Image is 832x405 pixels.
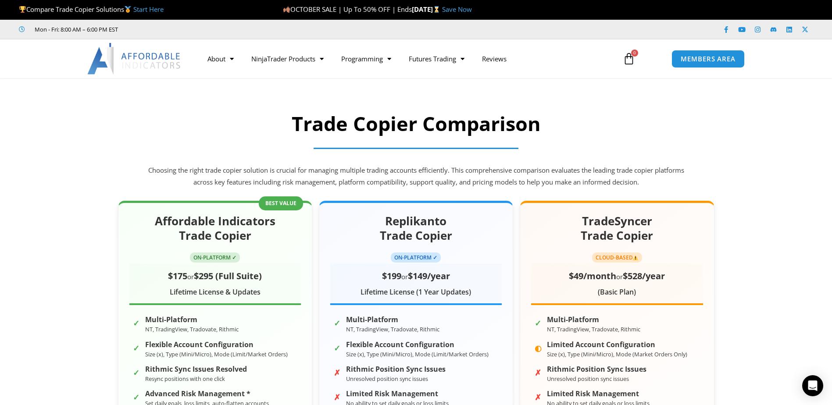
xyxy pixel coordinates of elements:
img: ⌛ [433,6,440,13]
span: $149/year [408,270,450,282]
a: About [199,49,243,69]
span: Mon - Fri: 8:00 AM – 6:00 PM EST [32,24,118,35]
a: MEMBERS AREA [671,50,745,68]
iframe: Customer reviews powered by Trustpilot [130,25,262,34]
strong: Flexible Account Configuration [346,341,489,349]
span: ✓ [133,390,141,398]
span: ✓ [334,316,342,324]
span: ✓ [133,341,141,349]
span: ✓ [133,316,141,324]
a: Reviews [473,49,515,69]
span: $199 [382,270,401,282]
img: ⚠ [633,255,638,260]
strong: Advanced Risk Management * [145,390,269,398]
strong: Flexible Account Configuration [145,341,288,349]
h2: Affordable Indicators Trade Copier [129,214,301,244]
span: $528/year [623,270,665,282]
span: OCTOBER SALE | Up To 50% OFF | Ends [283,5,412,14]
span: 0 [631,50,638,57]
h2: Replikanto Trade Copier [330,214,502,244]
small: NT, TradingView, Tradovate, Rithmic [547,325,640,333]
a: Save Now [442,5,472,14]
img: LogoAI | Affordable Indicators – NinjaTrader [87,43,182,75]
span: ✓ [334,341,342,349]
a: Programming [332,49,400,69]
small: Resync positions with one click [145,375,225,383]
span: ✗ [535,390,543,398]
small: NT, TradingView, Tradovate, Rithmic [346,325,439,333]
strong: Multi-Platform [145,316,239,324]
a: Futures Trading [400,49,473,69]
div: or [129,268,301,284]
span: Compare Trade Copier Solutions [19,5,164,14]
img: 🍂 [283,6,290,13]
strong: Rithmic Position Sync Issues [547,365,646,373]
span: ◐ [535,341,543,349]
span: ON-PLATFORM ✓ [391,252,441,263]
span: ✗ [535,366,543,373]
strong: Limited Risk Management [346,390,449,398]
span: ✓ [133,366,141,373]
div: or [330,268,502,284]
p: Choosing the right trade copier solution is crucial for managing multiple trading accounts effici... [146,164,686,189]
div: Lifetime License (1 Year Updates) [330,286,502,299]
a: 0 [610,46,648,71]
small: NT, TradingView, Tradovate, Rithmic [145,325,239,333]
div: Lifetime License & Updates [129,286,301,299]
img: 🏆 [19,6,26,13]
strong: Limited Risk Management [547,390,650,398]
strong: Multi-Platform [346,316,439,324]
small: Size (x), Type (Mini/Micro), Mode (Limit/Market Orders) [145,350,288,358]
span: $175 [168,270,187,282]
div: Open Intercom Messenger [802,375,823,396]
img: 🥇 [125,6,131,13]
h2: Trade Copier Comparison [146,111,686,137]
strong: Rithmic Sync Issues Resolved [145,365,247,373]
a: NinjaTrader Products [243,49,332,69]
span: CLOUD-BASED [592,252,643,263]
div: (Basic Plan) [531,286,703,299]
span: ✓ [535,316,543,324]
a: Start Here [133,5,164,14]
strong: [DATE] [412,5,442,14]
nav: Menu [199,49,613,69]
span: MEMBERS AREA [681,56,736,62]
span: ✗ [334,366,342,373]
span: $295 (Full Suite) [194,270,262,282]
small: Unresolved position sync issues [346,375,428,383]
h2: TradeSyncer Trade Copier [531,214,703,244]
span: ✗ [334,390,342,398]
span: $49/month [569,270,616,282]
small: Size (x), Type (Mini/Micro), Mode (Market Orders Only) [547,350,687,358]
small: Unresolved position sync issues [547,375,629,383]
strong: Multi-Platform [547,316,640,324]
strong: Rithmic Position Sync Issues [346,365,446,373]
strong: Limited Account Configuration [547,341,687,349]
span: ON-PLATFORM ✓ [190,252,240,263]
small: Size (x), Type (Mini/Micro), Mode (Limit/Market Orders) [346,350,489,358]
div: or [531,268,703,284]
